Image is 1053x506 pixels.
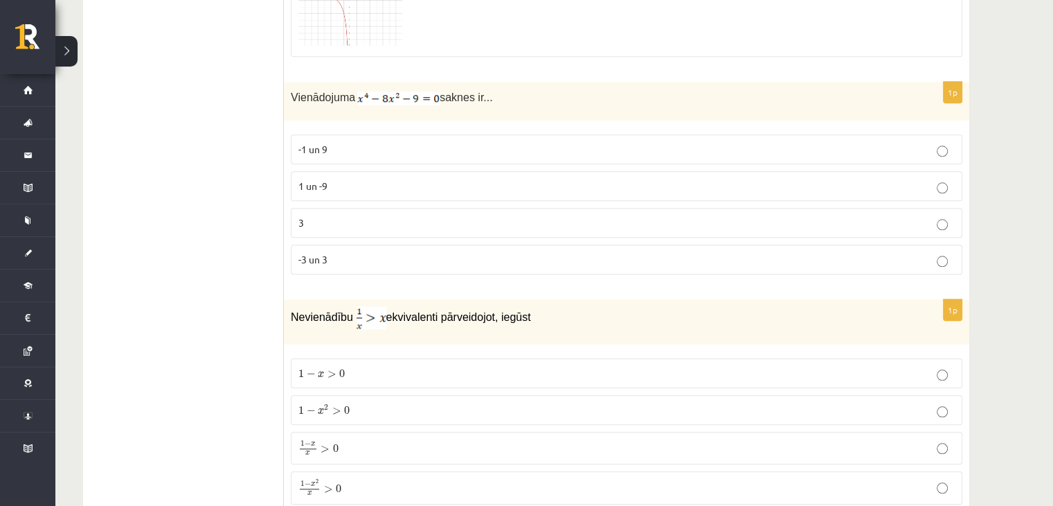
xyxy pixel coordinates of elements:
[937,146,948,157] input: -1 un 9
[15,24,55,59] a: Rīgas 1. Tālmācības vidusskola
[321,446,330,453] span: >
[937,219,948,230] input: 3
[318,372,324,378] span: x
[305,481,311,487] span: −
[324,486,333,493] span: >
[327,371,336,378] span: >
[311,442,316,446] span: x
[344,406,350,415] span: 0
[291,91,355,103] span: Vienādojuma
[318,408,324,415] span: x
[336,485,341,493] span: 0
[307,407,316,415] span: −
[298,180,327,192] span: 1 un -9
[937,182,948,193] input: 1 un -9
[300,481,305,487] span: 1
[386,311,531,323] span: ekvivalenti pārveidojot, iegūst
[300,440,305,446] span: 1
[332,408,341,415] span: >
[339,369,345,378] span: 0
[937,256,948,267] input: -3 un 3
[298,216,304,229] span: 3
[357,306,386,329] img: UR4fT7qcZKH9W3TurvQiL486W09VjoQ8SOf2Ib2Dc6nL08nqF737CahIfh0+MKKVSqu7T3xF65J+Rcs+Q9EAAAAAElFTkSuQmCC
[440,91,492,103] span: saknes ir...
[357,91,440,105] img: BfjfGKcAoNf2OPg5t2tCswq+2iMWeVZZR8K+IjxD3GawBsy6p5xAAAAAElFTkSuQmCC
[291,311,353,323] span: Nevienādību
[307,492,312,496] span: x
[307,370,316,378] span: −
[943,81,962,103] p: 1p
[316,480,318,484] span: 2
[298,406,304,415] span: 1
[298,369,304,378] span: 1
[305,451,310,455] span: x
[943,299,962,321] p: 1p
[333,444,339,453] span: 0
[324,405,328,411] span: 2
[311,482,316,487] span: x
[305,441,311,447] span: −
[298,143,327,155] span: -1 un 9
[298,253,327,265] span: -3 un 3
